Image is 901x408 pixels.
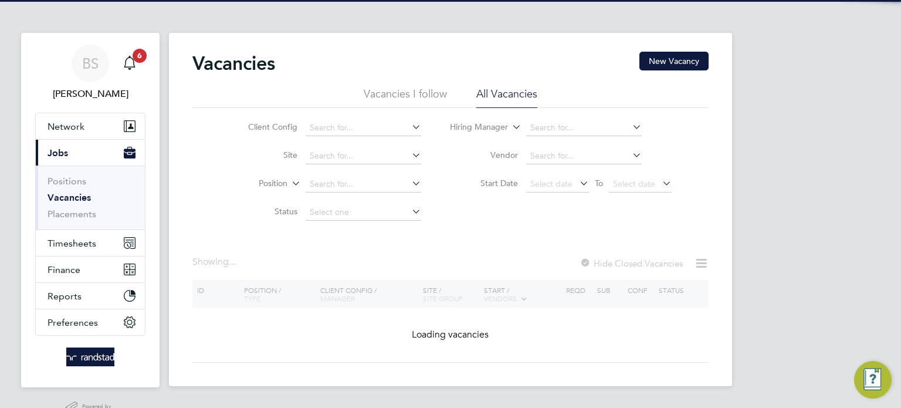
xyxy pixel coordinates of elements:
a: Placements [48,208,96,220]
span: Reports [48,291,82,302]
button: Engage Resource Center [854,361,892,399]
div: Showing [192,256,238,268]
span: To [591,176,607,191]
input: Search for... [526,120,642,136]
li: All Vacancies [476,87,537,108]
a: Vacancies [48,192,91,203]
a: Go to home page [35,348,145,366]
nav: Main navigation [21,33,160,387]
span: Timesheets [48,238,96,249]
span: 6 [133,49,147,63]
label: Site [230,150,297,160]
img: randstad-logo-retina.png [66,348,115,366]
span: Finance [48,264,80,275]
label: Client Config [230,122,297,132]
input: Search for... [526,148,642,164]
label: Vendor [450,150,518,160]
input: Search for... [306,120,421,136]
button: New Vacancy [639,52,709,70]
span: Select date [530,178,573,189]
button: Preferences [36,309,145,335]
a: BS[PERSON_NAME] [35,45,145,101]
label: Hiring Manager [441,122,508,133]
li: Vacancies I follow [364,87,447,108]
label: Position [220,178,287,190]
label: Status [230,206,297,217]
span: Bradley Soan [35,87,145,101]
button: Finance [36,257,145,282]
div: Jobs [36,166,145,230]
button: Jobs [36,140,145,166]
span: BS [82,56,99,71]
input: Search for... [306,176,421,193]
input: Search for... [306,148,421,164]
button: Network [36,113,145,139]
input: Select one [306,204,421,221]
label: Start Date [450,178,518,188]
span: Preferences [48,317,98,328]
label: Hide Closed Vacancies [580,258,683,269]
a: 6 [118,45,141,82]
span: Select date [613,178,655,189]
button: Timesheets [36,230,145,256]
button: Reports [36,283,145,309]
span: Jobs [48,147,68,159]
span: Network [48,121,84,132]
span: ... [229,256,236,268]
h2: Vacancies [192,52,275,75]
a: Positions [48,176,86,187]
